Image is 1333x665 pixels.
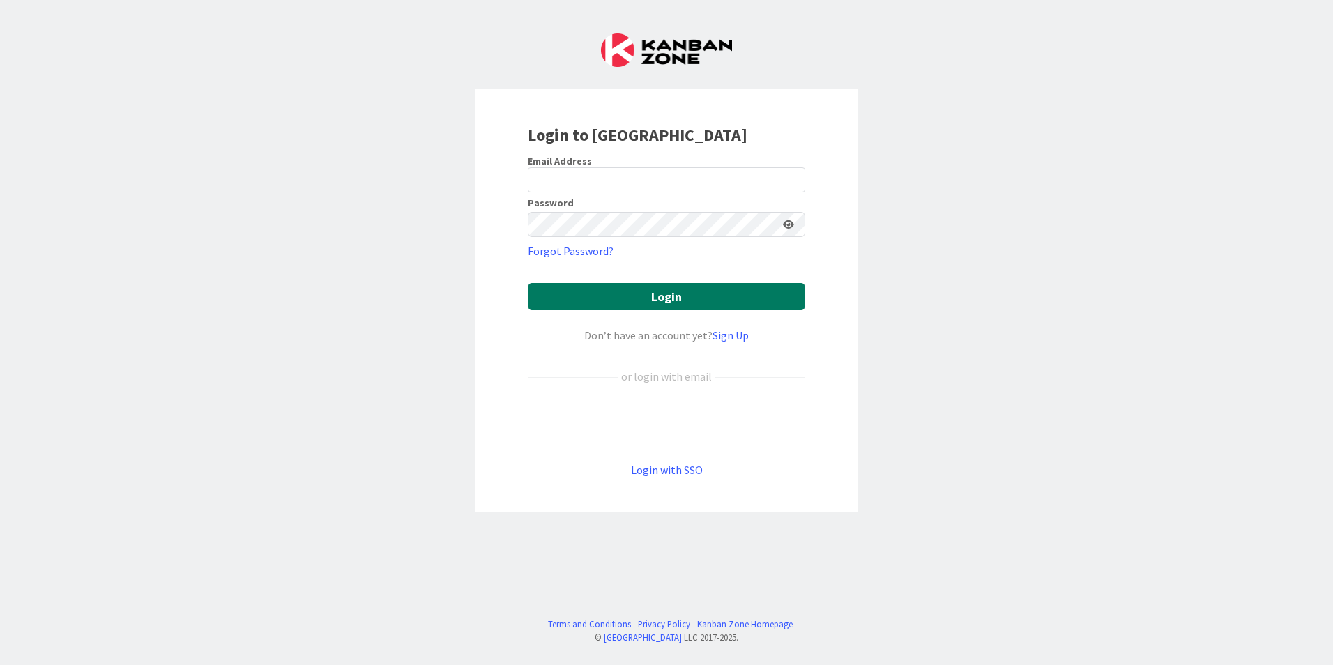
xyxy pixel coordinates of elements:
div: or login with email [618,368,715,385]
a: [GEOGRAPHIC_DATA] [604,632,682,643]
label: Email Address [528,155,592,167]
a: Kanban Zone Homepage [697,618,793,631]
iframe: Sign in with Google Button [521,408,812,438]
button: Login [528,283,805,310]
a: Sign Up [713,328,749,342]
div: Don’t have an account yet? [528,327,805,344]
div: © LLC 2017- 2025 . [541,631,793,644]
img: Kanban Zone [601,33,732,67]
a: Forgot Password? [528,243,614,259]
a: Terms and Conditions [548,618,631,631]
b: Login to [GEOGRAPHIC_DATA] [528,124,747,146]
label: Password [528,198,574,208]
a: Privacy Policy [638,618,690,631]
a: Login with SSO [631,463,703,477]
